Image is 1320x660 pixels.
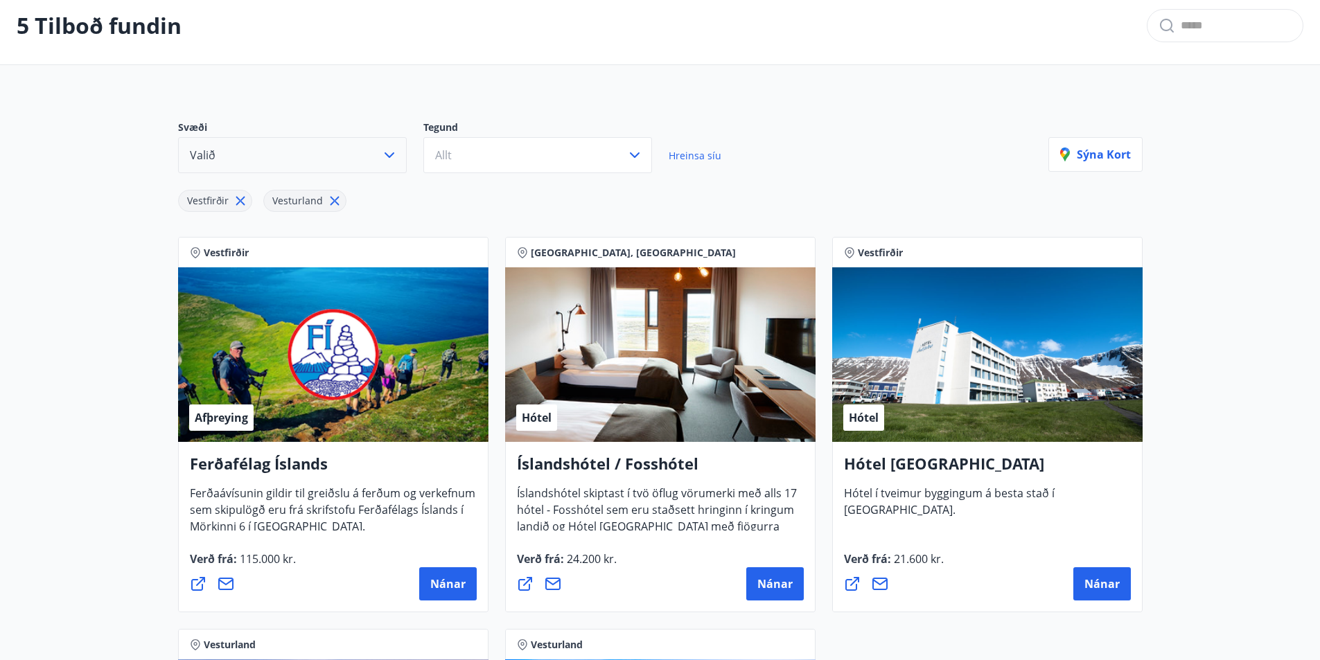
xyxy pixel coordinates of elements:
span: 21.600 kr. [891,551,944,567]
span: Vesturland [204,638,256,652]
span: Hreinsa síu [669,149,721,162]
span: Hótel [522,410,552,425]
h4: Hótel [GEOGRAPHIC_DATA] [844,453,1131,485]
p: Sýna kort [1060,147,1131,162]
span: Verð frá : [844,551,944,578]
button: Allt [423,137,652,173]
span: Vesturland [531,638,583,652]
span: Nánar [430,576,466,591]
span: Nánar [1084,576,1120,591]
span: 24.200 kr. [564,551,617,567]
span: Hótel [849,410,879,425]
span: Vestfirðir [858,246,903,260]
button: Nánar [419,567,477,600]
span: Íslandshótel skiptast í tvö öflug vörumerki með alls 17 hótel - Fosshótel sem eru staðsett hringi... [517,485,797,562]
p: 5 Tilboð fundin [17,10,182,41]
h4: Ferðafélag Íslands [190,453,477,485]
span: 115.000 kr. [237,551,296,567]
h4: Íslandshótel / Fosshótel [517,453,804,485]
span: Valið [190,148,215,163]
span: Ferðaávísunin gildir til greiðslu á ferðum og verkefnum sem skipulögð eru frá skrifstofu Ferðafél... [190,485,475,545]
span: Vestfirðir [204,246,249,260]
span: Nánar [757,576,793,591]
span: Vesturland [272,194,323,207]
p: Tegund [423,121,669,137]
span: Verð frá : [190,551,296,578]
button: Nánar [746,567,804,600]
span: Verð frá : [517,551,617,578]
button: Valið [178,137,407,173]
button: Nánar [1073,567,1131,600]
p: Svæði [178,121,423,137]
span: Allt [435,148,452,163]
span: [GEOGRAPHIC_DATA], [GEOGRAPHIC_DATA] [531,246,736,260]
button: Sýna kort [1048,137,1143,172]
span: Hótel í tveimur byggingum á besta stað í [GEOGRAPHIC_DATA]. [844,485,1055,528]
div: Vesturland [263,190,346,212]
span: Vestfirðir [187,194,229,207]
div: Vestfirðir [178,190,252,212]
span: Afþreying [195,410,248,425]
